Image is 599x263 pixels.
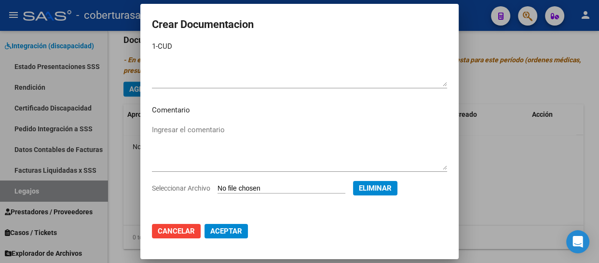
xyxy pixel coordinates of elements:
[152,15,447,34] h2: Crear Documentacion
[152,224,201,238] button: Cancelar
[152,184,210,192] span: Seleccionar Archivo
[353,181,397,195] button: Eliminar
[158,227,195,235] span: Cancelar
[152,105,447,116] p: Comentario
[359,184,392,193] span: Eliminar
[566,230,589,253] div: Open Intercom Messenger
[204,224,248,238] button: Aceptar
[210,227,242,235] span: Aceptar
